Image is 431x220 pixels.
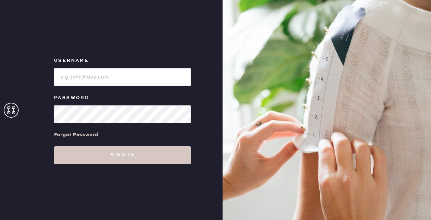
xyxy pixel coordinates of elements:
[54,146,191,164] button: Sign in
[54,56,191,65] label: Username
[54,131,98,139] div: Forgot Password
[54,123,98,146] a: Forgot Password
[54,68,191,86] input: e.g. john@doe.com
[54,93,191,102] label: Password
